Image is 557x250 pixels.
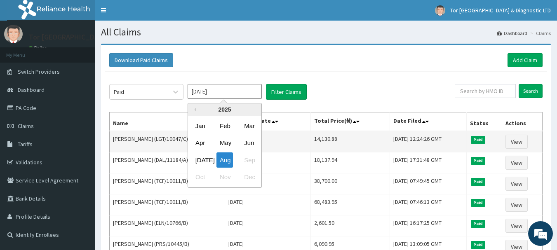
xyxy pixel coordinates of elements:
[216,118,233,133] div: Choose February 2025
[192,152,209,168] div: Choose July 2025
[188,103,261,116] div: 2025
[18,122,34,130] span: Claims
[390,173,467,194] td: [DATE] 07:49:45 GMT
[241,136,257,151] div: Choose June 2025
[216,136,233,151] div: Choose May 2025
[192,136,209,151] div: Choose April 2025
[135,4,155,24] div: Minimize live chat window
[471,178,486,185] span: Paid
[505,198,528,212] a: View
[310,112,390,131] th: Total Price(₦)
[114,88,124,96] div: Paid
[192,107,196,112] button: Previous Year
[310,194,390,215] td: 68,483.95
[18,140,33,148] span: Tariffs
[225,215,310,236] td: [DATE]
[471,157,486,164] span: Paid
[4,164,157,193] textarea: Type your message and hit 'Enter'
[225,194,310,215] td: [DATE]
[48,73,114,157] span: We're online!
[390,131,467,152] td: [DATE] 12:24:26 GMT
[528,30,551,37] li: Claims
[471,199,486,206] span: Paid
[110,194,225,215] td: [PERSON_NAME] (TCF/10011/B)
[505,156,528,170] a: View
[188,117,261,186] div: month 2025-08
[435,5,445,16] img: User Image
[466,112,502,131] th: Status
[109,53,173,67] button: Download Paid Claims
[216,152,233,168] div: Choose August 2025
[241,118,257,133] div: Choose March 2025
[497,30,527,37] a: Dashboard
[110,215,225,236] td: [PERSON_NAME] (ELN/10766/B)
[15,41,33,62] img: d_794563401_company_1708531726252_794563401
[390,152,467,173] td: [DATE] 17:31:48 GMT
[505,219,528,233] a: View
[310,215,390,236] td: 2,601.50
[505,177,528,191] a: View
[390,194,467,215] td: [DATE] 07:46:13 GMT
[110,112,225,131] th: Name
[110,152,225,173] td: [PERSON_NAME] (DAL/11184/A)
[266,84,307,100] button: Filter Claims
[101,27,551,37] h1: All Claims
[310,131,390,152] td: 14,130.88
[192,118,209,133] div: Choose January 2025
[390,112,467,131] th: Date Filed
[18,86,45,93] span: Dashboard
[502,112,542,131] th: Actions
[4,25,23,43] img: User Image
[471,241,486,248] span: Paid
[471,220,486,227] span: Paid
[508,53,543,67] a: Add Claim
[110,173,225,194] td: [PERSON_NAME] (TCF/10011/B)
[471,136,486,143] span: Paid
[450,7,551,14] span: Tor [GEOGRAPHIC_DATA] & Diagnostic LTD
[188,84,262,99] input: Select Month and Year
[310,173,390,194] td: 38,700.00
[29,45,49,51] a: Online
[390,215,467,236] td: [DATE] 16:17:25 GMT
[455,84,516,98] input: Search by HMO ID
[505,135,528,149] a: View
[18,68,60,75] span: Switch Providers
[29,33,165,41] p: Tor [GEOGRAPHIC_DATA] & Diagnostic LTD
[43,46,139,57] div: Chat with us now
[310,152,390,173] td: 18,137.94
[519,84,543,98] input: Search
[110,131,225,152] td: [PERSON_NAME] (LGT/10047/C)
